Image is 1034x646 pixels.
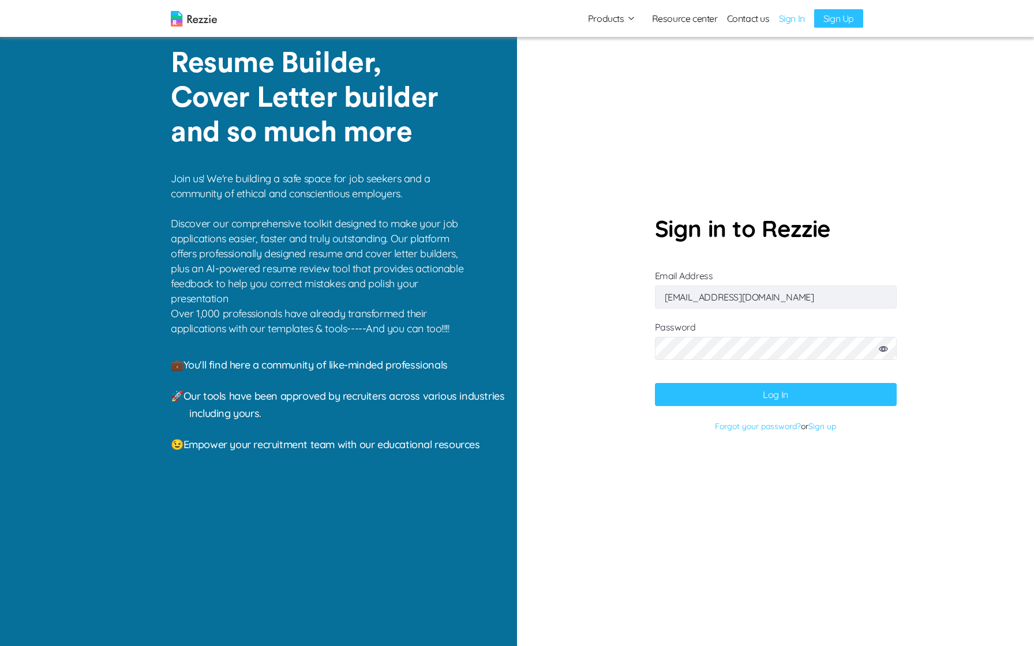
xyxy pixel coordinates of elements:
a: Sign In [779,12,805,25]
a: Resource center [652,12,718,25]
span: 💼 You'll find here a community of like-minded professionals [171,358,448,371]
button: Log In [655,383,897,406]
p: or [655,418,897,435]
label: Password [655,321,897,371]
span: 🚀 Our tools have been approved by recruiters across various industries including yours. [171,389,504,420]
img: logo [171,11,217,27]
a: Forgot your password? [715,421,801,431]
label: Email Address [655,270,897,303]
input: Email Address [655,286,897,309]
a: Sign up [808,421,836,431]
a: Sign Up [814,9,863,28]
a: Contact us [727,12,770,25]
p: Over 1,000 professionals have already transformed their applications with our templates & tools--... [171,306,471,336]
p: Join us! We're building a safe space for job seekers and a community of ethical and conscientious... [171,171,471,306]
input: Password [655,337,897,360]
span: 😉 Empower your recruitment team with our educational resources [171,438,480,451]
p: Sign in to Rezzie [655,211,897,246]
button: Products [588,12,636,25]
p: Resume Builder, Cover Letter builder and so much more [171,46,459,150]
